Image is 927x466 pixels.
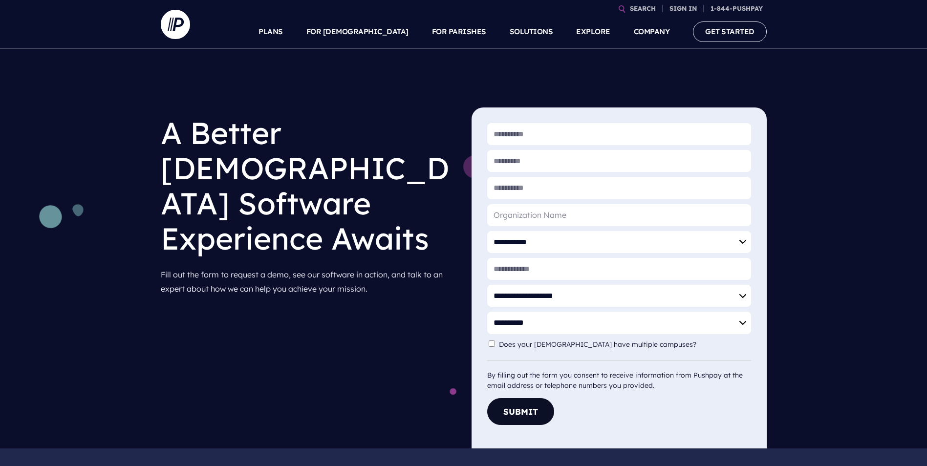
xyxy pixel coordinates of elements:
[259,15,283,49] a: PLANS
[161,264,456,300] p: Fill out the form to request a demo, see our software in action, and talk to an expert about how ...
[432,15,486,49] a: FOR PARISHES
[693,21,767,42] a: GET STARTED
[306,15,409,49] a: FOR [DEMOGRAPHIC_DATA]
[487,398,554,425] button: Submit
[634,15,670,49] a: COMPANY
[499,340,701,349] label: Does your [DEMOGRAPHIC_DATA] have multiple campuses?
[161,107,456,264] h1: A Better [DEMOGRAPHIC_DATA] Software Experience Awaits
[487,360,751,391] div: By filling out the form you consent to receive information from Pushpay at the email address or t...
[487,204,751,226] input: Organization Name
[576,15,610,49] a: EXPLORE
[510,15,553,49] a: SOLUTIONS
